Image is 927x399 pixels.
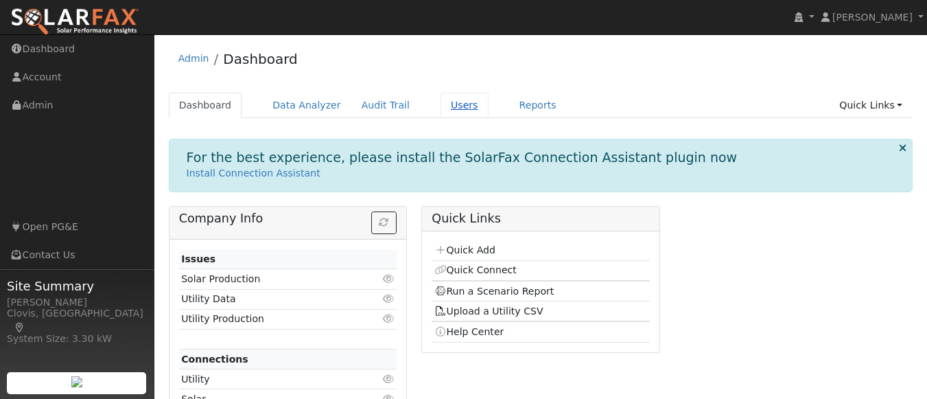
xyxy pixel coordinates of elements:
a: Help Center [434,326,504,337]
td: Utility Data [179,289,362,309]
h1: For the best experience, please install the SolarFax Connection Assistant plugin now [187,150,738,166]
div: System Size: 3.30 kW [7,332,147,346]
h5: Company Info [179,212,397,226]
a: Dashboard [223,51,298,67]
a: Admin [178,53,209,64]
a: Quick Links [829,93,913,118]
img: SolarFax [10,8,139,36]
a: Reports [509,93,567,118]
i: Click to view [382,274,395,284]
a: Run a Scenario Report [434,286,554,297]
a: Quick Add [434,244,495,255]
strong: Issues [181,253,215,264]
td: Utility Production [179,309,362,329]
i: Click to view [382,314,395,323]
a: Data Analyzer [262,93,351,118]
i: Click to view [382,294,395,304]
div: [PERSON_NAME] [7,295,147,310]
img: retrieve [71,376,82,387]
a: Install Connection Assistant [187,168,320,179]
a: Upload a Utility CSV [434,306,543,317]
a: Map [14,322,26,333]
a: Quick Connect [434,264,517,275]
a: Dashboard [169,93,242,118]
span: Site Summary [7,277,147,295]
td: Solar Production [179,269,362,289]
i: Click to view [382,374,395,384]
strong: Connections [181,354,248,365]
h5: Quick Links [432,212,649,226]
a: Audit Trail [351,93,420,118]
div: Clovis, [GEOGRAPHIC_DATA] [7,306,147,335]
a: Users [441,93,489,118]
td: Utility [179,369,362,389]
span: [PERSON_NAME] [832,12,913,23]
